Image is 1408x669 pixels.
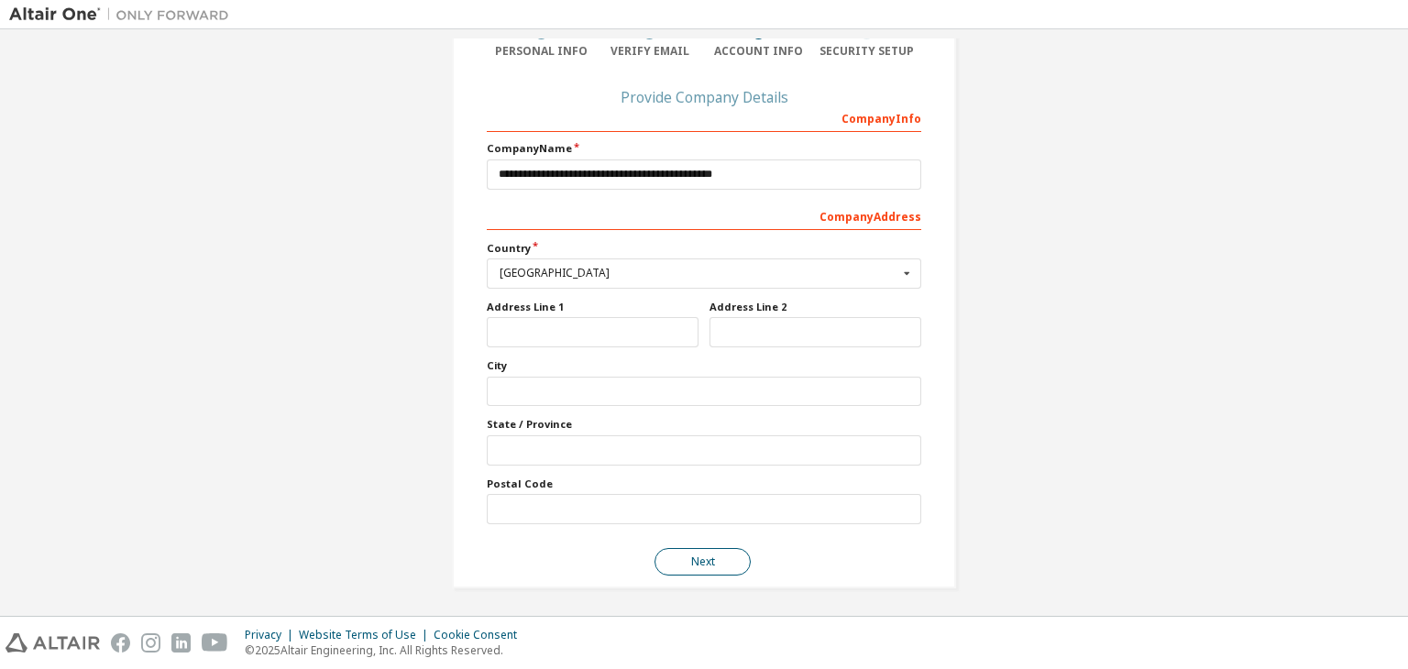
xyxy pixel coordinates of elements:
img: instagram.svg [141,633,160,653]
div: [GEOGRAPHIC_DATA] [500,268,898,279]
div: Security Setup [813,44,922,59]
div: Verify Email [596,44,705,59]
div: Provide Company Details [487,92,921,103]
label: State / Province [487,417,921,432]
label: Company Name [487,141,921,156]
label: Address Line 2 [709,300,921,314]
img: facebook.svg [111,633,130,653]
img: linkedin.svg [171,633,191,653]
img: youtube.svg [202,633,228,653]
img: Altair One [9,5,238,24]
img: altair_logo.svg [5,633,100,653]
div: Company Info [487,103,921,132]
div: Cookie Consent [434,628,528,642]
div: Account Info [704,44,813,59]
label: City [487,358,921,373]
div: Website Terms of Use [299,628,434,642]
p: © 2025 Altair Engineering, Inc. All Rights Reserved. [245,642,528,658]
label: Postal Code [487,477,921,491]
div: Personal Info [487,44,596,59]
label: Address Line 1 [487,300,698,314]
button: Next [654,548,751,576]
label: Country [487,241,921,256]
div: Company Address [487,201,921,230]
div: Privacy [245,628,299,642]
